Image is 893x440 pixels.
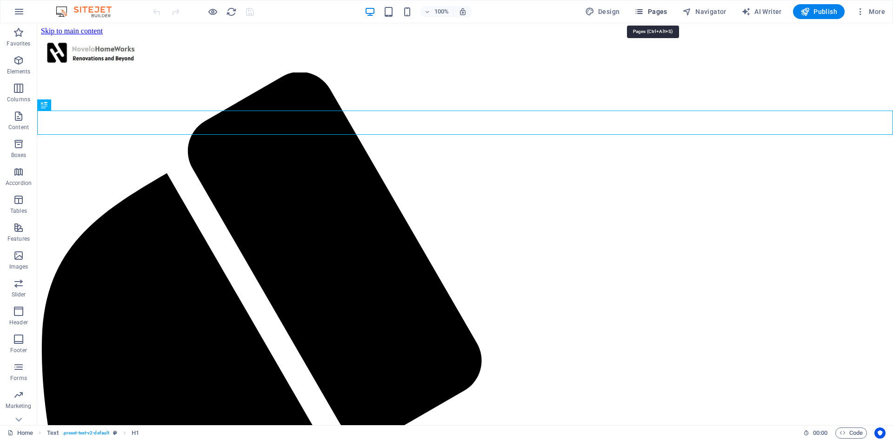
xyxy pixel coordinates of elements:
[738,4,786,19] button: AI Writer
[793,4,845,19] button: Publish
[226,7,237,17] i: Reload page
[7,235,30,243] p: Features
[420,6,453,17] button: 100%
[132,427,139,439] span: Click to select. Double-click to edit
[12,291,26,298] p: Slider
[4,4,66,12] a: Skip to main content
[8,124,29,131] p: Content
[10,207,27,215] p: Tables
[6,179,32,187] p: Accordion
[11,151,27,159] p: Boxes
[10,347,27,354] p: Footer
[62,427,109,439] span: . preset-text-v2-default
[207,6,218,17] button: Click here to leave preview mode and continue editing
[585,7,620,16] span: Design
[856,7,885,16] span: More
[634,7,667,16] span: Pages
[631,4,671,19] button: Pages
[800,7,837,16] span: Publish
[835,427,867,439] button: Code
[679,4,730,19] button: Navigator
[10,374,27,382] p: Forms
[53,6,123,17] img: Editor Logo
[47,427,59,439] span: Click to select. Double-click to edit
[7,96,30,103] p: Columns
[9,319,28,326] p: Header
[7,40,30,47] p: Favorites
[9,263,28,270] p: Images
[459,7,467,16] i: On resize automatically adjust zoom level to fit chosen device.
[226,6,237,17] button: reload
[852,4,889,19] button: More
[47,427,140,439] nav: breadcrumb
[113,430,117,435] i: This element is a customizable preset
[434,6,449,17] h6: 100%
[581,4,624,19] div: Design (Ctrl+Alt+Y)
[803,427,828,439] h6: Session time
[741,7,782,16] span: AI Writer
[682,7,726,16] span: Navigator
[874,427,886,439] button: Usercentrics
[6,402,31,410] p: Marketing
[813,427,827,439] span: 00 00
[820,429,821,436] span: :
[840,427,863,439] span: Code
[581,4,624,19] button: Design
[7,427,33,439] a: Click to cancel selection. Double-click to open Pages
[7,68,31,75] p: Elements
